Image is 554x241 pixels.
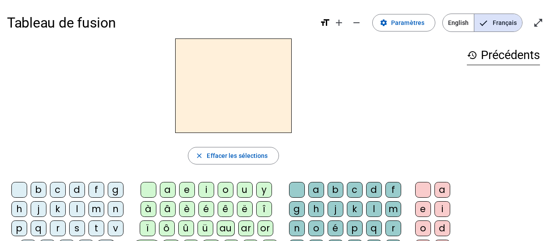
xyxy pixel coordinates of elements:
[529,14,547,31] button: Entrer en plein écran
[434,201,450,217] div: i
[50,220,66,236] div: r
[140,220,155,236] div: ï
[347,201,363,217] div: k
[366,201,382,217] div: l
[88,220,104,236] div: t
[351,17,362,28] mat-icon: remove
[108,201,124,217] div: n
[160,201,176,217] div: â
[366,220,382,236] div: q
[238,220,254,236] div: ar
[467,50,477,60] mat-icon: history
[348,14,365,31] button: Diminuer la taille de la police
[237,201,253,217] div: ë
[385,182,401,198] div: f
[434,182,450,198] div: a
[69,201,85,217] div: l
[218,182,233,198] div: o
[385,220,401,236] div: r
[88,182,104,198] div: f
[308,182,324,198] div: a
[347,220,363,236] div: p
[198,182,214,198] div: i
[256,201,272,217] div: î
[258,220,273,236] div: or
[366,182,382,198] div: d
[188,147,279,164] button: Effacer les sélections
[31,201,46,217] div: j
[207,150,268,161] span: Effacer les sélections
[141,201,156,217] div: à
[308,201,324,217] div: h
[218,201,233,217] div: ê
[442,14,522,32] mat-button-toggle-group: Language selection
[289,201,305,217] div: g
[434,220,450,236] div: d
[237,182,253,198] div: u
[443,14,474,31] span: English
[31,182,46,198] div: b
[31,220,46,236] div: q
[69,182,85,198] div: d
[50,182,66,198] div: c
[372,14,435,31] button: Paramètres
[308,220,324,236] div: o
[88,201,104,217] div: m
[195,152,203,160] mat-icon: close
[179,182,195,198] div: e
[334,17,344,28] mat-icon: add
[347,182,363,198] div: c
[328,220,343,236] div: é
[415,220,431,236] div: o
[11,220,27,236] div: p
[50,201,66,217] div: k
[69,220,85,236] div: s
[474,14,522,31] span: Français
[467,45,540,65] h3: Précédents
[7,9,313,37] h1: Tableau de fusion
[289,220,305,236] div: n
[108,182,124,198] div: g
[108,220,124,236] div: v
[178,220,194,236] div: û
[533,17,543,28] mat-icon: open_in_full
[179,201,195,217] div: è
[385,201,401,217] div: m
[391,17,424,28] span: Paramètres
[330,14,348,31] button: Augmenter la taille de la police
[328,182,343,198] div: b
[11,201,27,217] div: h
[256,182,272,198] div: y
[160,182,176,198] div: a
[415,201,431,217] div: e
[198,220,213,236] div: ü
[328,201,343,217] div: j
[159,220,175,236] div: ô
[380,19,388,27] mat-icon: settings
[320,17,330,28] mat-icon: format_size
[217,220,235,236] div: au
[198,201,214,217] div: é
